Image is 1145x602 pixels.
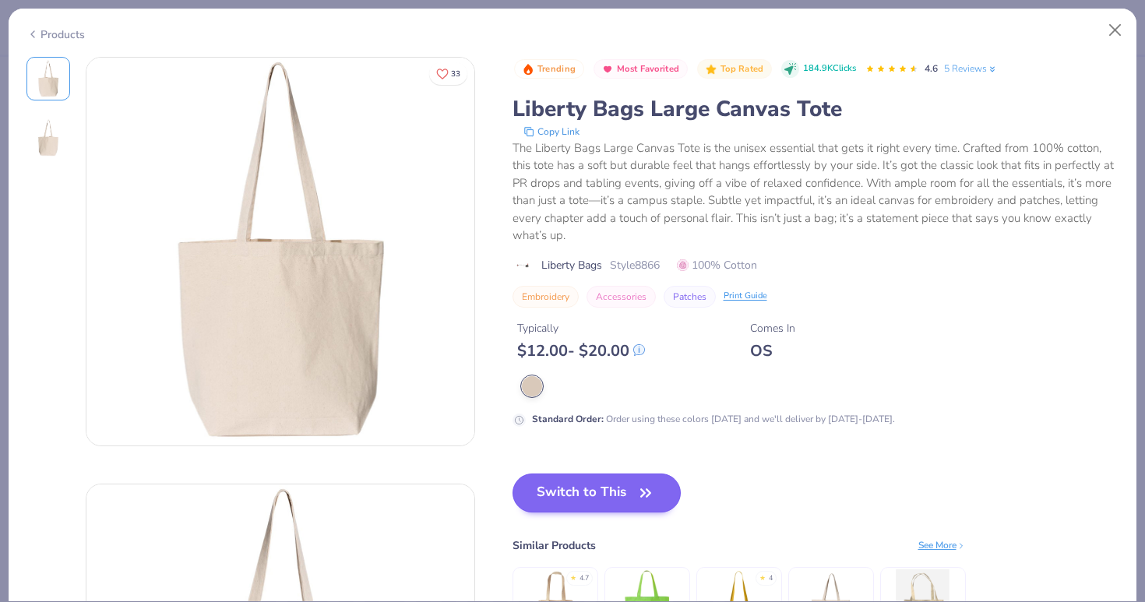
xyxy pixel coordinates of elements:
[570,573,576,579] div: ★
[532,412,895,426] div: Order using these colors [DATE] and we'll deliver by [DATE]-[DATE].
[664,286,716,308] button: Patches
[720,65,764,73] span: Top Rated
[697,59,772,79] button: Badge Button
[519,124,584,139] button: copy to clipboard
[1101,16,1130,45] button: Close
[594,59,688,79] button: Badge Button
[517,341,645,361] div: $ 12.00 - $ 20.00
[759,573,766,579] div: ★
[513,286,579,308] button: Embroidery
[513,94,1119,124] div: Liberty Bags Large Canvas Tote
[944,62,998,76] a: 5 Reviews
[601,63,614,76] img: Most Favorited sort
[513,259,534,272] img: brand logo
[617,65,679,73] span: Most Favorited
[429,62,467,85] button: Like
[750,320,795,336] div: Comes In
[541,257,602,273] span: Liberty Bags
[610,257,660,273] span: Style 8866
[522,63,534,76] img: Trending sort
[705,63,717,76] img: Top Rated sort
[769,573,773,584] div: 4
[865,57,918,82] div: 4.6 Stars
[86,58,474,445] img: Front
[925,62,938,75] span: 4.6
[451,70,460,78] span: 33
[513,474,682,512] button: Switch to This
[537,65,576,73] span: Trending
[517,320,645,336] div: Typically
[677,257,757,273] span: 100% Cotton
[513,537,596,554] div: Similar Products
[724,290,767,303] div: Print Guide
[587,286,656,308] button: Accessories
[514,59,584,79] button: Badge Button
[750,341,795,361] div: OS
[532,413,604,425] strong: Standard Order :
[513,139,1119,245] div: The Liberty Bags Large Canvas Tote is the unisex essential that gets it right every time. Crafted...
[30,60,67,97] img: Front
[918,538,966,552] div: See More
[26,26,85,43] div: Products
[30,119,67,157] img: Back
[803,62,856,76] span: 184.9K Clicks
[580,573,589,584] div: 4.7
